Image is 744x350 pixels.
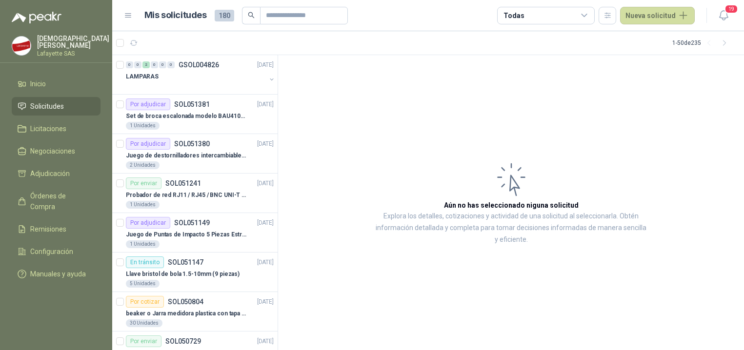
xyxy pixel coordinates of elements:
[126,296,164,308] div: Por cotizar
[126,270,240,279] p: Llave bristol de bola 1.5-10mm (9 piezas)
[126,256,164,268] div: En tránsito
[165,338,201,345] p: SOL050729
[30,123,66,134] span: Licitaciones
[126,217,170,229] div: Por adjudicar
[257,179,274,188] p: [DATE]
[12,265,101,283] a: Manuales y ayuda
[126,191,247,200] p: Probador de red RJ11 / RJ45 / BNC UNI-T (UT681C-UT681L)
[126,138,170,150] div: Por adjudicar
[167,61,175,68] div: 0
[672,35,732,51] div: 1 - 50 de 235
[37,35,109,49] p: [DEMOGRAPHIC_DATA] [PERSON_NAME]
[30,269,86,279] span: Manuales y ayuda
[257,337,274,346] p: [DATE]
[112,134,278,174] a: Por adjudicarSOL051380[DATE] Juego de destornilladores intercambiables de mango aislados Ref: 322...
[126,72,159,81] p: LAMPARAS
[126,161,160,169] div: 2 Unidades
[12,75,101,93] a: Inicio
[257,218,274,228] p: [DATE]
[142,61,150,68] div: 2
[126,151,247,160] p: Juego de destornilladores intercambiables de mango aislados Ref: 32288
[126,335,161,347] div: Por enviar
[112,292,278,331] a: Por cotizarSOL050804[DATE] beaker o Jarra medidora plastica con tapa y manija30 Unidades
[257,60,274,70] p: [DATE]
[126,319,162,327] div: 30 Unidades
[620,7,695,24] button: Nueva solicitud
[159,61,166,68] div: 0
[12,220,101,238] a: Remisiones
[112,253,278,292] a: En tránsitoSOL051147[DATE] Llave bristol de bola 1.5-10mm (9 piezas)5 Unidades
[30,246,73,257] span: Configuración
[126,280,160,288] div: 5 Unidades
[126,309,247,318] p: beaker o Jarra medidora plastica con tapa y manija
[444,200,579,211] h3: Aún no has seleccionado niguna solicitud
[12,119,101,138] a: Licitaciones
[30,78,46,89] span: Inicio
[12,242,101,261] a: Configuración
[112,95,278,134] a: Por adjudicarSOL051381[DATE] Set de broca escalonada modelo BAU4101191 Unidades
[144,8,207,22] h1: Mis solicitudes
[12,97,101,116] a: Solicitudes
[12,142,101,160] a: Negociaciones
[715,7,732,24] button: 19
[503,10,524,21] div: Todas
[376,211,646,246] p: Explora los detalles, cotizaciones y actividad de una solicitud al seleccionarla. Obtén informaci...
[30,191,91,212] span: Órdenes de Compra
[12,164,101,183] a: Adjudicación
[168,298,203,305] p: SOL050804
[174,219,210,226] p: SOL051149
[248,12,255,19] span: search
[37,51,109,57] p: Lafayette SAS
[30,101,64,112] span: Solicitudes
[724,4,738,14] span: 19
[126,240,160,248] div: 1 Unidades
[30,146,75,156] span: Negociaciones
[126,98,170,110] div: Por adjudicar
[168,259,203,266] p: SOL051147
[165,180,201,187] p: SOL051241
[174,140,210,147] p: SOL051380
[126,112,247,121] p: Set de broca escalonada modelo BAU410119
[126,122,160,130] div: 1 Unidades
[112,174,278,213] a: Por enviarSOL051241[DATE] Probador de red RJ11 / RJ45 / BNC UNI-T (UT681C-UT681L)1 Unidades
[12,37,31,55] img: Company Logo
[215,10,234,21] span: 180
[257,139,274,149] p: [DATE]
[112,213,278,253] a: Por adjudicarSOL051149[DATE] Juego de Puntas de Impacto 5 Piezas Estrella PH2 de 2'' Zanco 1/4'' ...
[257,297,274,307] p: [DATE]
[12,12,61,23] img: Logo peakr
[126,61,133,68] div: 0
[174,101,210,108] p: SOL051381
[126,59,276,90] a: 0 0 2 0 0 0 GSOL004826[DATE] LAMPARAS
[12,187,101,216] a: Órdenes de Compra
[257,100,274,109] p: [DATE]
[134,61,141,68] div: 0
[30,224,66,234] span: Remisiones
[126,177,161,189] div: Por enviar
[257,258,274,267] p: [DATE]
[179,61,219,68] p: GSOL004826
[126,201,160,209] div: 1 Unidades
[151,61,158,68] div: 0
[126,230,247,239] p: Juego de Puntas de Impacto 5 Piezas Estrella PH2 de 2'' Zanco 1/4'' Truper
[30,168,70,179] span: Adjudicación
